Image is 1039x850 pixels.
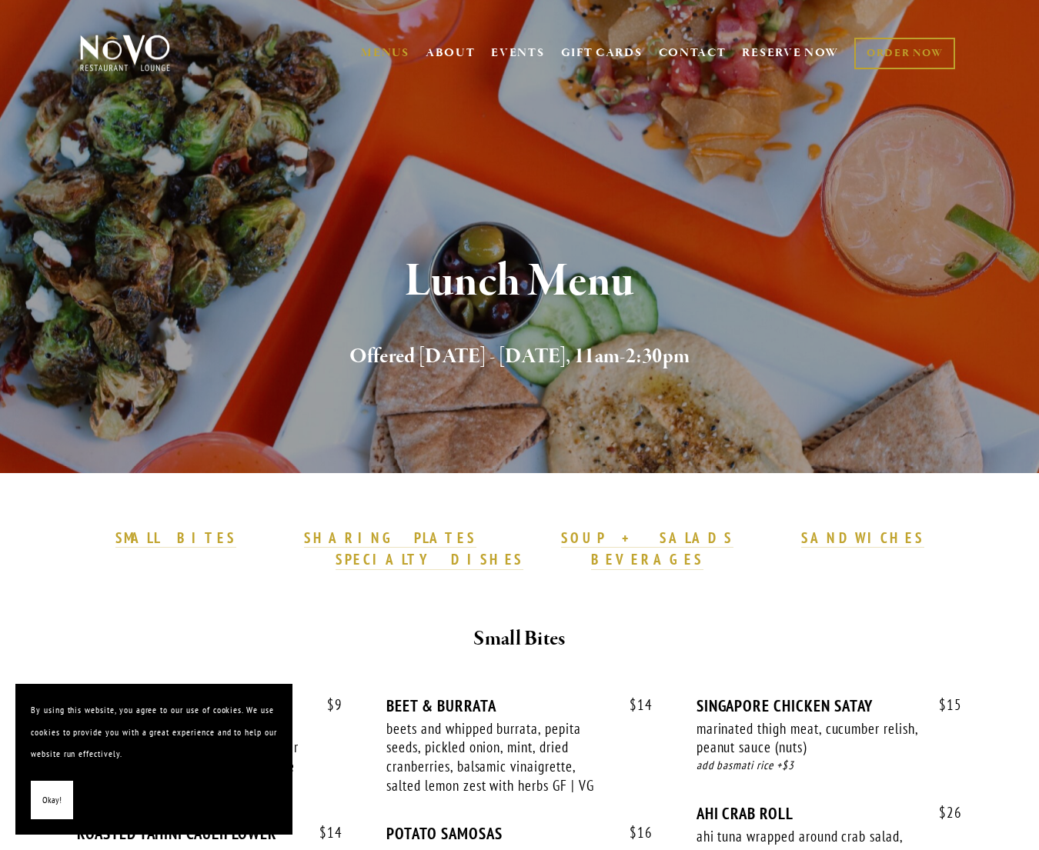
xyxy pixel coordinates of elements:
[115,528,236,547] strong: SMALL BITES
[614,824,653,842] span: 16
[104,257,936,307] h1: Lunch Menu
[939,695,947,714] span: $
[104,341,936,373] h2: Offered [DATE] - [DATE], 11am-2:30pm
[304,528,476,547] strong: SHARING PLATES
[630,695,637,714] span: $
[15,684,292,835] section: Cookie banner
[31,699,277,765] p: By using this website, you agree to our use of cookies. We use cookies to provide you with a grea...
[115,528,236,548] a: SMALL BITES
[42,789,62,812] span: Okay!
[591,550,703,568] strong: BEVERAGES
[697,804,962,823] div: AHI CRAB ROLL
[801,528,924,547] strong: SANDWICHES
[31,781,73,820] button: Okay!
[561,528,733,548] a: SOUP + SALADS
[924,804,962,822] span: 26
[491,45,544,61] a: EVENTS
[426,45,476,61] a: ABOUT
[591,550,703,570] a: BEVERAGES
[697,696,962,715] div: SINGAPORE CHICKEN SATAY
[659,38,727,68] a: CONTACT
[327,695,335,714] span: $
[77,824,342,843] div: ROASTED TAHINI CAULIFLOWER
[319,823,327,842] span: $
[77,34,173,72] img: Novo Restaurant &amp; Lounge
[742,38,839,68] a: RESERVE NOW
[361,45,409,61] a: MENUS
[312,696,342,714] span: 9
[336,550,523,568] strong: SPECIALTY DISHES
[697,757,962,775] div: add basmati rice +$3
[801,528,924,548] a: SANDWICHES
[473,625,565,652] strong: Small Bites
[614,696,653,714] span: 14
[630,823,637,842] span: $
[304,824,342,842] span: 14
[304,528,476,548] a: SHARING PLATES
[386,696,652,715] div: BEET & BURRATA
[386,719,608,795] div: beets and whipped burrata, pepita seeds, pickled onion, mint, dried cranberries, balsamic vinaigr...
[386,824,652,843] div: POTATO SAMOSAS
[939,803,947,822] span: $
[924,696,962,714] span: 15
[336,550,523,570] a: SPECIALTY DISHES
[561,528,733,547] strong: SOUP + SALADS
[561,38,643,68] a: GIFT CARDS
[854,38,955,69] a: ORDER NOW
[697,719,918,757] div: marinated thigh meat, cucumber relish, peanut sauce (nuts)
